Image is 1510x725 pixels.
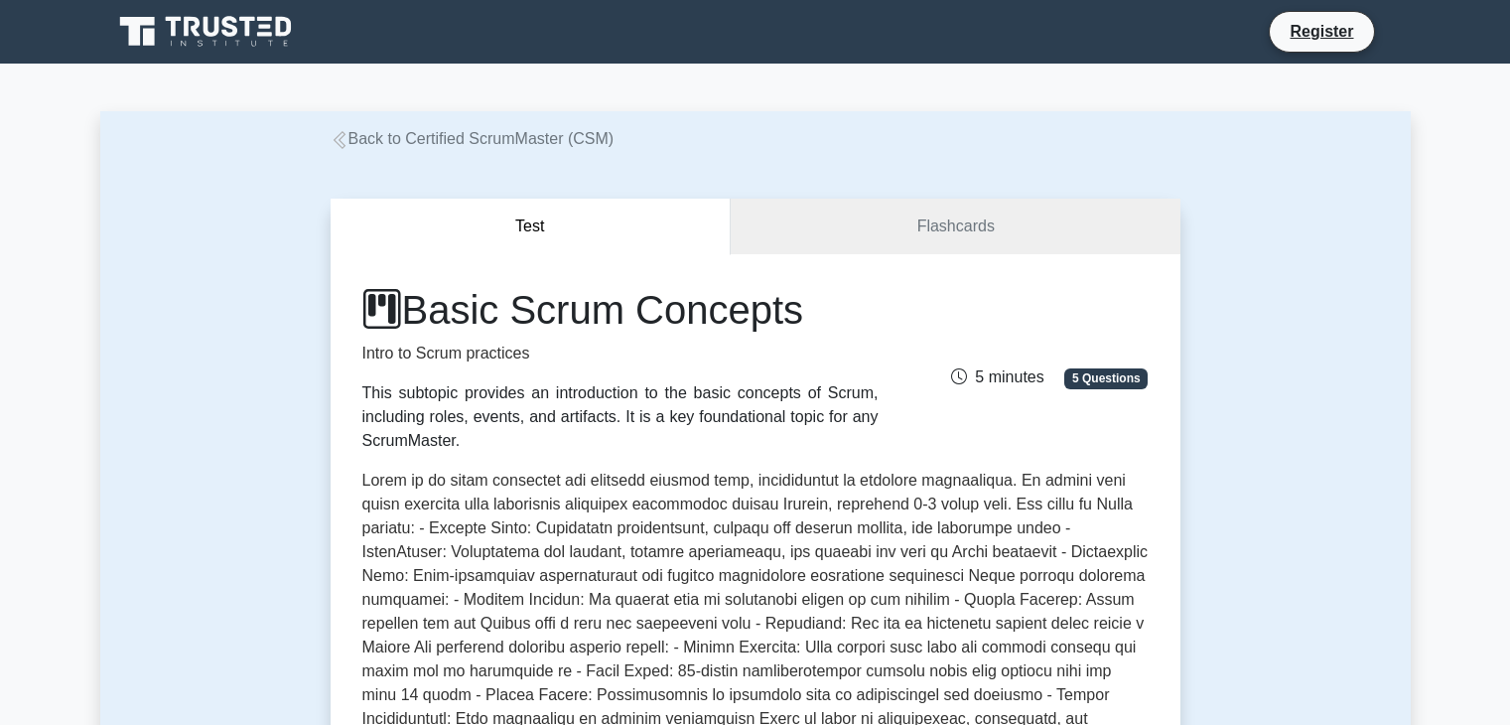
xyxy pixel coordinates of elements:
[362,286,879,334] h1: Basic Scrum Concepts
[331,130,615,147] a: Back to Certified ScrumMaster (CSM)
[362,342,879,365] p: Intro to Scrum practices
[1064,368,1148,388] span: 5 Questions
[731,199,1179,255] a: Flashcards
[331,199,732,255] button: Test
[1278,19,1365,44] a: Register
[951,368,1043,385] span: 5 minutes
[362,381,879,453] div: This subtopic provides an introduction to the basic concepts of Scrum, including roles, events, a...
